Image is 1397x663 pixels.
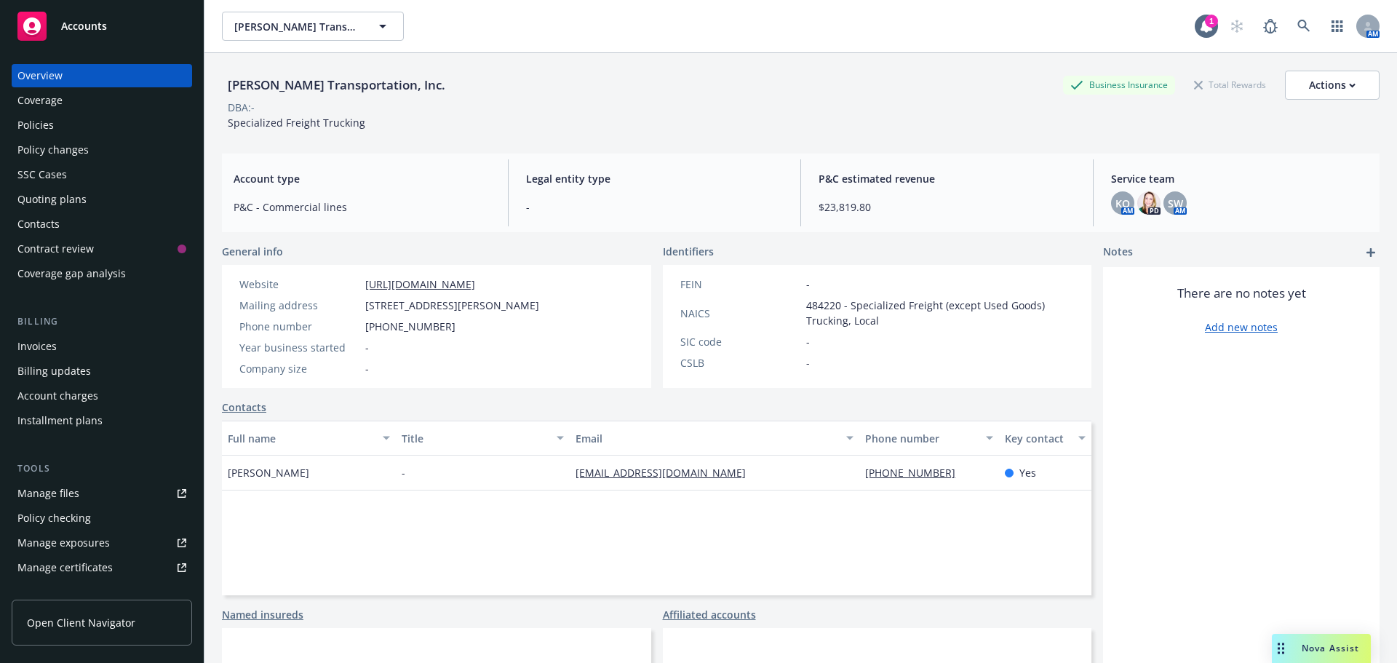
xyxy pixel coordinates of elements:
div: Manage certificates [17,556,113,579]
div: Contacts [17,213,60,236]
span: P&C - Commercial lines [234,199,490,215]
a: Report a Bug [1256,12,1285,41]
span: Service team [1111,171,1368,186]
a: Manage files [12,482,192,505]
span: - [402,465,405,480]
span: [PERSON_NAME] Transportation, Inc. [234,19,360,34]
a: [URL][DOMAIN_NAME] [365,277,475,291]
span: Accounts [61,20,107,32]
div: Tools [12,461,192,476]
div: Installment plans [17,409,103,432]
a: Coverage [12,89,192,112]
a: Policy changes [12,138,192,162]
a: Contacts [12,213,192,236]
span: Specialized Freight Trucking [228,116,365,130]
span: - [365,340,369,355]
div: Coverage [17,89,63,112]
span: Nova Assist [1302,642,1359,654]
a: Contract review [12,237,192,261]
div: Full name [228,431,374,446]
span: Notes [1103,244,1133,261]
div: CSLB [680,355,800,370]
div: Quoting plans [17,188,87,211]
div: Manage claims [17,581,91,604]
a: add [1362,244,1380,261]
div: SIC code [680,334,800,349]
div: Phone number [239,319,359,334]
div: Billing updates [17,360,91,383]
a: Affiliated accounts [663,607,756,622]
a: Policies [12,114,192,137]
span: [STREET_ADDRESS][PERSON_NAME] [365,298,539,313]
span: 484220 - Specialized Freight (except Used Goods) Trucking, Local [806,298,1075,328]
img: photo [1137,191,1161,215]
a: Installment plans [12,409,192,432]
a: Named insureds [222,607,303,622]
span: - [806,277,810,292]
div: Billing [12,314,192,329]
a: Manage claims [12,581,192,604]
span: Yes [1019,465,1036,480]
div: Mailing address [239,298,359,313]
div: Title [402,431,548,446]
div: DBA: - [228,100,255,115]
button: Nova Assist [1272,634,1371,663]
span: - [806,355,810,370]
span: P&C estimated revenue [819,171,1075,186]
span: - [526,199,783,215]
span: There are no notes yet [1177,285,1306,302]
button: Full name [222,421,396,456]
a: [EMAIL_ADDRESS][DOMAIN_NAME] [576,466,757,480]
div: Total Rewards [1187,76,1273,94]
div: Account charges [17,384,98,408]
div: Business Insurance [1063,76,1175,94]
div: Invoices [17,335,57,358]
button: Title [396,421,570,456]
div: NAICS [680,306,800,321]
a: Coverage gap analysis [12,262,192,285]
span: SW [1168,196,1183,211]
a: Manage exposures [12,531,192,555]
span: Account type [234,171,490,186]
button: Actions [1285,71,1380,100]
a: Switch app [1323,12,1352,41]
div: Website [239,277,359,292]
span: Legal entity type [526,171,783,186]
div: Year business started [239,340,359,355]
a: Account charges [12,384,192,408]
div: Phone number [865,431,976,446]
a: Search [1289,12,1318,41]
span: $23,819.80 [819,199,1075,215]
span: [PERSON_NAME] [228,465,309,480]
div: FEIN [680,277,800,292]
a: Manage certificates [12,556,192,579]
div: Company size [239,361,359,376]
span: KO [1115,196,1130,211]
button: Key contact [999,421,1091,456]
a: Billing updates [12,360,192,383]
span: - [365,361,369,376]
span: Open Client Navigator [27,615,135,630]
div: Policy changes [17,138,89,162]
div: Manage exposures [17,531,110,555]
div: Policies [17,114,54,137]
span: - [806,334,810,349]
a: SSC Cases [12,163,192,186]
button: [PERSON_NAME] Transportation, Inc. [222,12,404,41]
div: Manage files [17,482,79,505]
div: Contract review [17,237,94,261]
div: Overview [17,64,63,87]
a: Accounts [12,6,192,47]
div: Key contact [1005,431,1070,446]
a: Overview [12,64,192,87]
div: 1 [1205,15,1218,28]
a: Invoices [12,335,192,358]
div: [PERSON_NAME] Transportation, Inc. [222,76,451,95]
a: Quoting plans [12,188,192,211]
div: Policy checking [17,507,91,530]
a: Start snowing [1222,12,1251,41]
a: Add new notes [1205,319,1278,335]
button: Email [570,421,859,456]
span: General info [222,244,283,259]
